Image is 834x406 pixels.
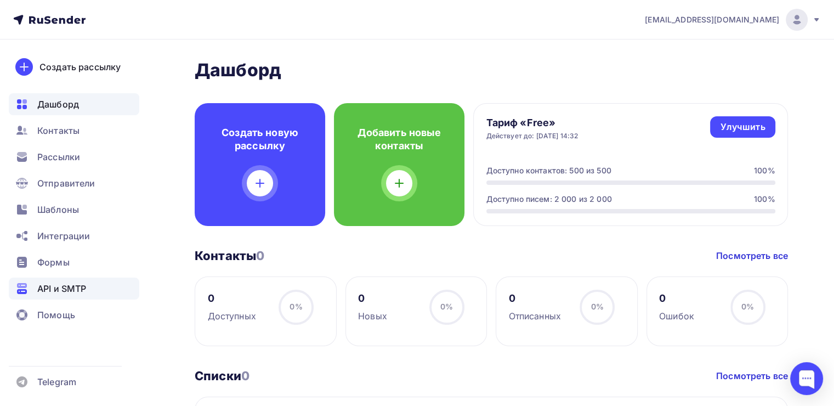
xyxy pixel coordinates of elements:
span: Дашборд [37,98,79,111]
h4: Тариф «Free» [486,116,578,129]
span: 0% [741,302,754,311]
span: 0% [440,302,453,311]
div: Новых [358,309,387,323]
div: 0 [659,292,694,305]
span: Помощь [37,308,75,322]
span: Telegram [37,375,76,388]
a: Посмотреть все [716,249,788,262]
h2: Дашборд [195,59,788,81]
h3: Списки [195,368,249,384]
div: Доступных [208,309,256,323]
span: API и SMTP [37,282,86,295]
span: Контакты [37,124,80,137]
div: Улучшить [720,121,765,133]
div: Действует до: [DATE] 14:32 [486,132,578,140]
a: Рассылки [9,146,139,168]
div: 0 [358,292,387,305]
span: Рассылки [37,150,80,163]
span: [EMAIL_ADDRESS][DOMAIN_NAME] [645,14,779,25]
h4: Создать новую рассылку [212,126,308,153]
h4: Добавить новые контакты [351,126,447,153]
a: Отправители [9,172,139,194]
div: 0 [509,292,561,305]
div: Отписанных [509,309,561,323]
div: Создать рассылку [39,60,121,74]
a: Шаблоны [9,199,139,221]
div: 100% [754,194,775,205]
div: Доступно писем: 2 000 из 2 000 [486,194,612,205]
a: [EMAIL_ADDRESS][DOMAIN_NAME] [645,9,821,31]
div: Ошибок [659,309,694,323]
span: Отправители [37,177,95,190]
span: 0 [256,249,264,263]
a: Дашборд [9,93,139,115]
h3: Контакты [195,248,264,263]
span: Шаблоны [37,203,79,216]
a: Формы [9,251,139,273]
span: 0 [241,369,249,383]
div: 0 [208,292,256,305]
span: Формы [37,256,70,269]
span: 0% [290,302,302,311]
a: Посмотреть все [716,369,788,382]
a: Контакты [9,120,139,142]
span: Интеграции [37,229,90,243]
div: 100% [754,165,775,176]
div: Доступно контактов: 500 из 500 [486,165,611,176]
span: 0% [591,302,603,311]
